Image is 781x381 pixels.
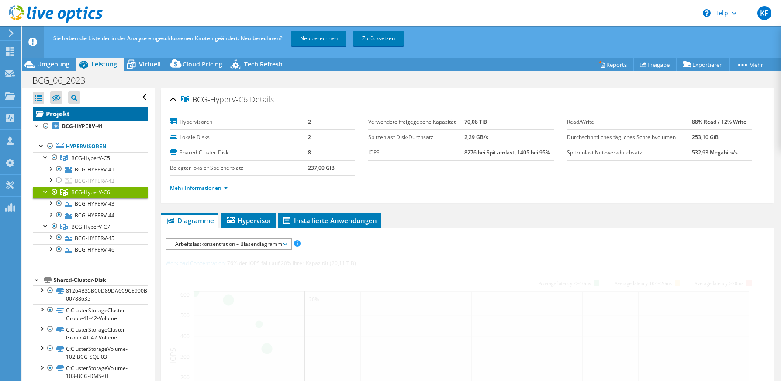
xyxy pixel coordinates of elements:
label: Durchschnittliches tägliches Schreibvolumen [567,133,692,142]
a: BCG-HyperV-C7 [33,221,148,232]
a: BCG-HYPERV-41 [33,164,148,175]
b: 2 [308,133,311,141]
b: 70,08 TiB [464,118,487,126]
h1: BCG_06_2023 [28,76,99,85]
span: BCG-HyperV-C6 [181,95,248,104]
label: Spitzenlast Disk-Durchsatz [368,133,464,142]
label: Verwendete freigegebene Kapazität [368,118,464,126]
label: Belegter lokaler Speicherplatz [170,164,308,172]
b: 253,10 GiB [692,133,719,141]
span: Installierte Anwendungen [282,216,377,225]
b: 2 [308,118,311,126]
label: Spitzenlast Netzwerkdurchsatz [567,148,692,157]
a: Hypervisoren [33,141,148,152]
a: 81264B35BC0D89DA6C9CE900B7B061BB-00788635- [33,285,148,304]
span: Cloud Pricing [183,60,222,68]
a: BCG-HYPERV-43 [33,198,148,210]
b: 2,29 GB/s [464,133,488,141]
a: Mehr Informationen [170,184,228,192]
b: 532,93 Megabits/s [692,149,738,156]
a: BCG-HYPERV-45 [33,232,148,244]
b: BCG-HYPERV-41 [62,122,103,130]
a: C:ClusterStorageVolume-102-BCG-SQL-03 [33,343,148,362]
span: BCG-HyperV-C7 [71,223,110,231]
label: Hypervisoren [170,118,308,126]
a: Neu berechnen [291,31,346,46]
a: Projekt [33,107,148,121]
span: BCG-HyperV-C5 [71,154,110,162]
svg: \n [703,9,711,17]
span: Details [250,94,274,105]
span: Virtuell [139,60,161,68]
span: Diagramme [166,216,214,225]
a: BCG-HyperV-C6 [33,187,148,198]
a: BCG-HyperV-C5 [33,152,148,164]
b: 88% Read / 12% Write [692,118,746,126]
b: 8276 bei Spitzenlast, 1405 bei 95% [464,149,550,156]
span: Umgebung [37,60,69,68]
a: Freigabe [633,58,677,71]
b: 8 [308,149,311,156]
label: Shared-Cluster-Disk [170,148,308,157]
a: Reports [592,58,634,71]
span: KF [757,6,771,20]
span: Leistung [91,60,117,68]
a: Exportieren [676,58,730,71]
a: BCG-HYPERV-42 [33,175,148,186]
span: BCG-HyperV-C6 [71,189,110,196]
a: BCG-HYPERV-41 [33,121,148,132]
a: C:ClusterStorageCluster-Group-41-42-Volume [33,304,148,324]
label: Lokale Disks [170,133,308,142]
span: Tech Refresh [244,60,283,68]
span: Arbeitslastkonzentration – Blasendiagramm [171,239,287,249]
a: C:ClusterStorageCluster-Group-41-42-Volume [33,324,148,343]
div: Shared-Cluster-Disk [54,275,148,285]
a: BCG-HYPERV-46 [33,244,148,255]
a: Mehr [729,58,770,71]
a: Zurücksetzen [353,31,404,46]
label: Read/Write [567,118,692,126]
label: IOPS [368,148,464,157]
a: BCG-HYPERV-44 [33,210,148,221]
span: Hypervisor [226,216,271,225]
b: 237,00 GiB [308,164,335,171]
span: Sie haben die Liste der in der Analyse eingeschlossenen Knoten geändert. Neu berechnen? [53,35,282,42]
